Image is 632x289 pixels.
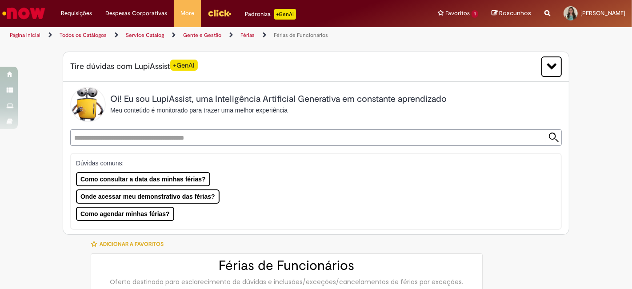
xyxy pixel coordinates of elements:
span: [PERSON_NAME] [580,9,625,17]
span: Adicionar a Favoritos [100,241,164,248]
button: Como consultar a data das minhas férias? [76,172,210,186]
a: Férias de Funcionários [274,32,328,39]
ul: Trilhas de página [7,27,415,44]
div: Oferta destinada para esclarecimento de dúvidas e inclusões/exceções/cancelamentos de férias por ... [100,277,473,286]
div: Padroniza [245,9,296,20]
button: Onde acessar meu demonstrativo das férias? [76,189,220,204]
input: Submit [546,130,561,145]
img: ServiceNow [1,4,47,22]
span: Favoritos [445,9,470,18]
a: Página inicial [10,32,40,39]
span: Requisições [61,9,92,18]
span: +GenAI [170,60,198,71]
span: More [180,9,194,18]
img: click_logo_yellow_360x200.png [208,6,232,20]
h2: Oi! Eu sou LupiAssist, uma Inteligência Artificial Generativa em constante aprendizado [110,94,447,104]
img: Lupi [70,87,106,122]
p: +GenAi [274,9,296,20]
a: Férias [240,32,255,39]
span: Tire dúvidas com LupiAssist [70,61,198,72]
span: Rascunhos [499,9,531,17]
span: 1 [472,10,478,18]
button: Como agendar minhas férias? [76,207,174,221]
span: Despesas Corporativas [105,9,167,18]
button: Adicionar a Favoritos [91,235,168,253]
span: Meu conteúdo é monitorado para trazer uma melhor experiência [110,107,288,114]
a: Todos os Catálogos [60,32,107,39]
p: Dúvidas comuns: [76,159,548,168]
h2: Férias de Funcionários [100,258,473,273]
a: Service Catalog [126,32,164,39]
a: Gente e Gestão [183,32,221,39]
a: Rascunhos [492,9,531,18]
